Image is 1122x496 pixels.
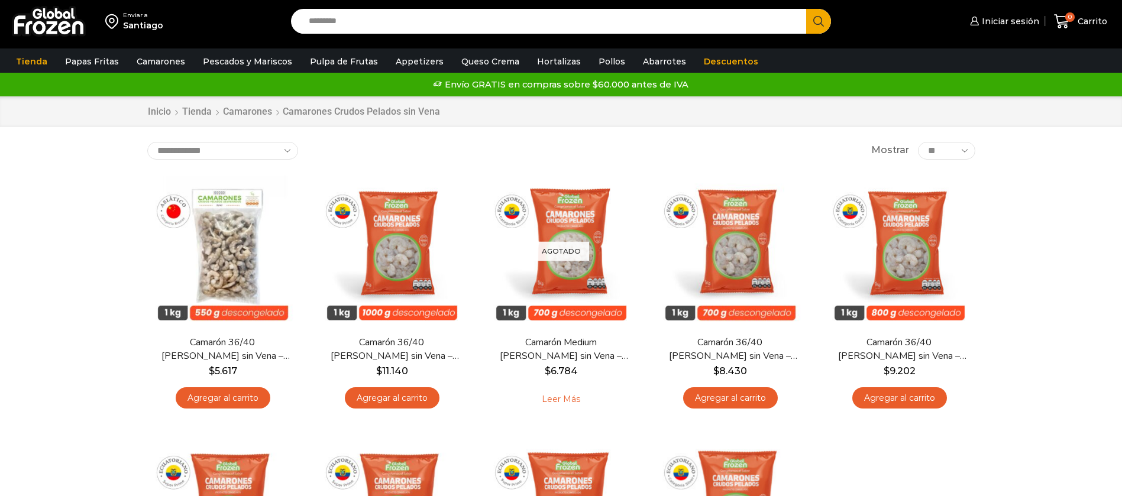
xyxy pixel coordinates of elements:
select: Pedido de la tienda [147,142,298,160]
a: Camarones [222,105,273,119]
a: Agregar al carrito: “Camarón 36/40 Crudo Pelado sin Vena - Super Prime - Caja 10 kg” [345,387,439,409]
a: Appetizers [390,50,450,73]
span: Carrito [1075,15,1107,27]
button: Search button [806,9,831,34]
a: Camarón 36/40 [PERSON_NAME] sin Vena – Gold – Caja 10 kg [831,336,967,363]
span: $ [713,365,719,377]
span: Iniciar sesión [979,15,1039,27]
a: Tienda [10,50,53,73]
a: Queso Crema [455,50,525,73]
a: Tienda [182,105,212,119]
a: Iniciar sesión [967,9,1039,33]
bdi: 8.430 [713,365,747,377]
span: Mostrar [871,144,909,157]
a: Hortalizas [531,50,587,73]
bdi: 9.202 [884,365,916,377]
span: $ [545,365,551,377]
bdi: 6.784 [545,365,578,377]
div: Enviar a [123,11,163,20]
a: Descuentos [698,50,764,73]
a: Leé más sobre “Camarón Medium Crudo Pelado sin Vena - Silver - Caja 10 kg” [523,387,599,412]
div: Santiago [123,20,163,31]
span: $ [376,365,382,377]
a: Inicio [147,105,172,119]
h1: Camarones Crudos Pelados sin Vena [283,106,440,117]
a: 0 Carrito [1051,8,1110,35]
span: $ [209,365,215,377]
span: 0 [1065,12,1075,22]
nav: Breadcrumb [147,105,440,119]
a: Camarón Medium [PERSON_NAME] sin Vena – Silver – Caja 10 kg [493,336,629,363]
img: address-field-icon.svg [105,11,123,31]
a: Camarón 36/40 [PERSON_NAME] sin Vena – Bronze – Caja 10 kg [154,336,290,363]
p: Agotado [533,241,589,261]
a: Camarón 36/40 [PERSON_NAME] sin Vena – Silver – Caja 10 kg [662,336,798,363]
bdi: 5.617 [209,365,237,377]
span: $ [884,365,890,377]
a: Papas Fritas [59,50,125,73]
a: Pescados y Mariscos [197,50,298,73]
a: Pulpa de Frutas [304,50,384,73]
a: Pollos [593,50,631,73]
a: Agregar al carrito: “Camarón 36/40 Crudo Pelado sin Vena - Bronze - Caja 10 kg” [176,387,270,409]
a: Camarón 36/40 [PERSON_NAME] sin Vena – Super Prime – Caja 10 kg [324,336,460,363]
a: Agregar al carrito: “Camarón 36/40 Crudo Pelado sin Vena - Gold - Caja 10 kg” [852,387,947,409]
bdi: 11.140 [376,365,408,377]
a: Agregar al carrito: “Camarón 36/40 Crudo Pelado sin Vena - Silver - Caja 10 kg” [683,387,778,409]
a: Camarones [131,50,191,73]
a: Abarrotes [637,50,692,73]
